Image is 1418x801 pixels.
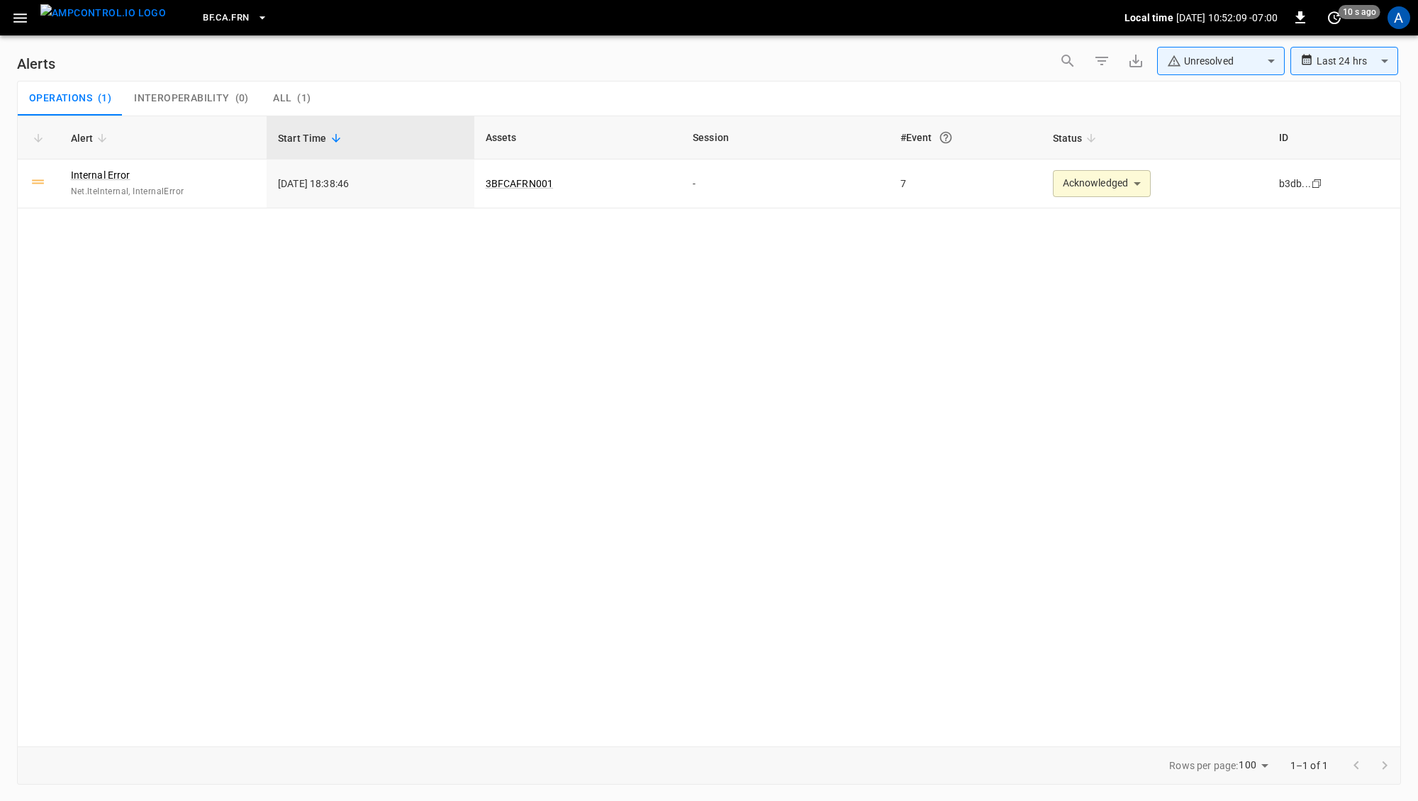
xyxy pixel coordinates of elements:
[267,159,474,208] td: [DATE] 18:38:46
[1317,47,1398,74] div: Last 24 hrs
[29,92,92,105] span: Operations
[98,92,111,105] span: ( 1 )
[889,159,1042,208] td: 7
[1124,11,1173,25] p: Local time
[278,130,345,147] span: Start Time
[297,92,311,105] span: ( 1 )
[1167,54,1262,69] div: Unresolved
[681,116,889,159] th: Session
[1388,6,1410,29] div: profile-icon
[17,52,55,75] h6: Alerts
[933,125,959,150] button: An event is a single occurrence of an issue. An alert groups related events for the same asset, m...
[486,178,554,189] a: 3BFCAFRN001
[1239,755,1273,775] div: 100
[40,4,166,22] img: ampcontrol.io logo
[134,92,229,105] span: Interoperability
[1169,758,1238,773] p: Rows per page:
[273,92,291,105] span: All
[681,159,889,208] td: -
[203,10,249,26] span: BF.CA.FRN
[1176,11,1278,25] p: [DATE] 10:52:09 -07:00
[1053,130,1101,147] span: Status
[474,116,682,159] th: Assets
[1290,758,1328,773] p: 1–1 of 1
[1268,116,1400,159] th: ID
[71,185,256,199] span: Net.lteInternal, InternalError
[197,4,273,32] button: BF.CA.FRN
[235,92,249,105] span: ( 0 )
[1339,5,1380,19] span: 10 s ago
[71,130,112,147] span: Alert
[900,125,1030,150] div: #Event
[1310,176,1324,191] div: copy
[71,168,130,182] a: Internal Error
[1323,6,1346,29] button: set refresh interval
[1053,170,1151,197] div: Acknowledged
[1279,177,1311,191] div: b3db...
